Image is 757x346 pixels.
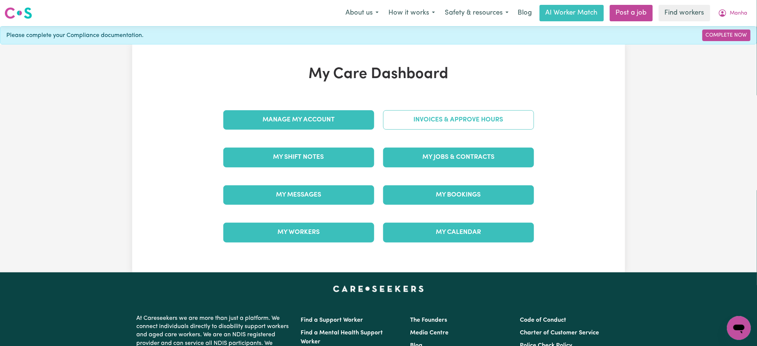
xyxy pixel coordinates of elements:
a: Post a job [610,5,653,21]
a: Blog [514,5,537,21]
a: Find a Support Worker [301,317,363,323]
a: My Jobs & Contracts [383,148,534,167]
span: Manha [730,9,748,18]
iframe: Button to launch messaging window [727,316,751,340]
button: About us [341,5,384,21]
a: Manage My Account [223,110,374,130]
a: Careseekers logo [4,4,32,22]
button: How it works [384,5,440,21]
a: My Messages [223,185,374,205]
button: Safety & resources [440,5,514,21]
a: Careseekers home page [333,286,424,292]
img: Careseekers logo [4,6,32,20]
a: My Workers [223,223,374,242]
a: My Bookings [383,185,534,205]
a: Find a Mental Health Support Worker [301,330,383,345]
a: Complete Now [702,30,751,41]
h1: My Care Dashboard [219,65,539,83]
a: Invoices & Approve Hours [383,110,534,130]
a: Find workers [659,5,710,21]
a: Media Centre [410,330,449,336]
a: Code of Conduct [520,317,566,323]
span: Please complete your Compliance documentation. [6,31,143,40]
button: My Account [713,5,753,21]
a: The Founders [410,317,447,323]
a: My Calendar [383,223,534,242]
a: AI Worker Match [540,5,604,21]
a: My Shift Notes [223,148,374,167]
a: Charter of Customer Service [520,330,599,336]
